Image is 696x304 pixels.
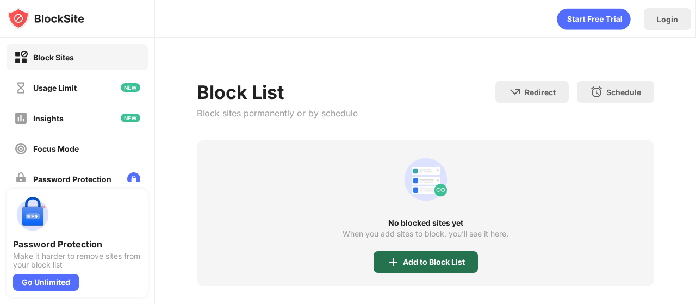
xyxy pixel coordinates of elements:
img: logo-blocksite.svg [8,8,84,29]
div: No blocked sites yet [197,219,654,227]
div: Password Protection [13,239,141,250]
div: Focus Mode [33,144,79,153]
img: password-protection-off.svg [14,172,28,186]
div: Login [657,15,678,24]
img: focus-off.svg [14,142,28,156]
img: block-on.svg [14,51,28,64]
div: Usage Limit [33,83,77,92]
div: Add to Block List [403,258,465,266]
div: Insights [33,114,64,123]
img: new-icon.svg [121,114,140,122]
img: lock-menu.svg [127,172,140,185]
div: Password Protection [33,175,111,184]
img: time-usage-off.svg [14,81,28,95]
div: Schedule [606,88,641,97]
div: Block sites permanently or by schedule [197,108,358,119]
img: new-icon.svg [121,83,140,92]
div: Go Unlimited [13,274,79,291]
div: animation [400,153,452,206]
div: Redirect [525,88,556,97]
div: Make it harder to remove sites from your block list [13,252,141,269]
div: Block Sites [33,53,74,62]
div: When you add sites to block, you’ll see it here. [343,229,508,238]
div: animation [557,8,631,30]
img: push-password-protection.svg [13,195,52,234]
img: insights-off.svg [14,111,28,125]
div: Block List [197,81,358,103]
